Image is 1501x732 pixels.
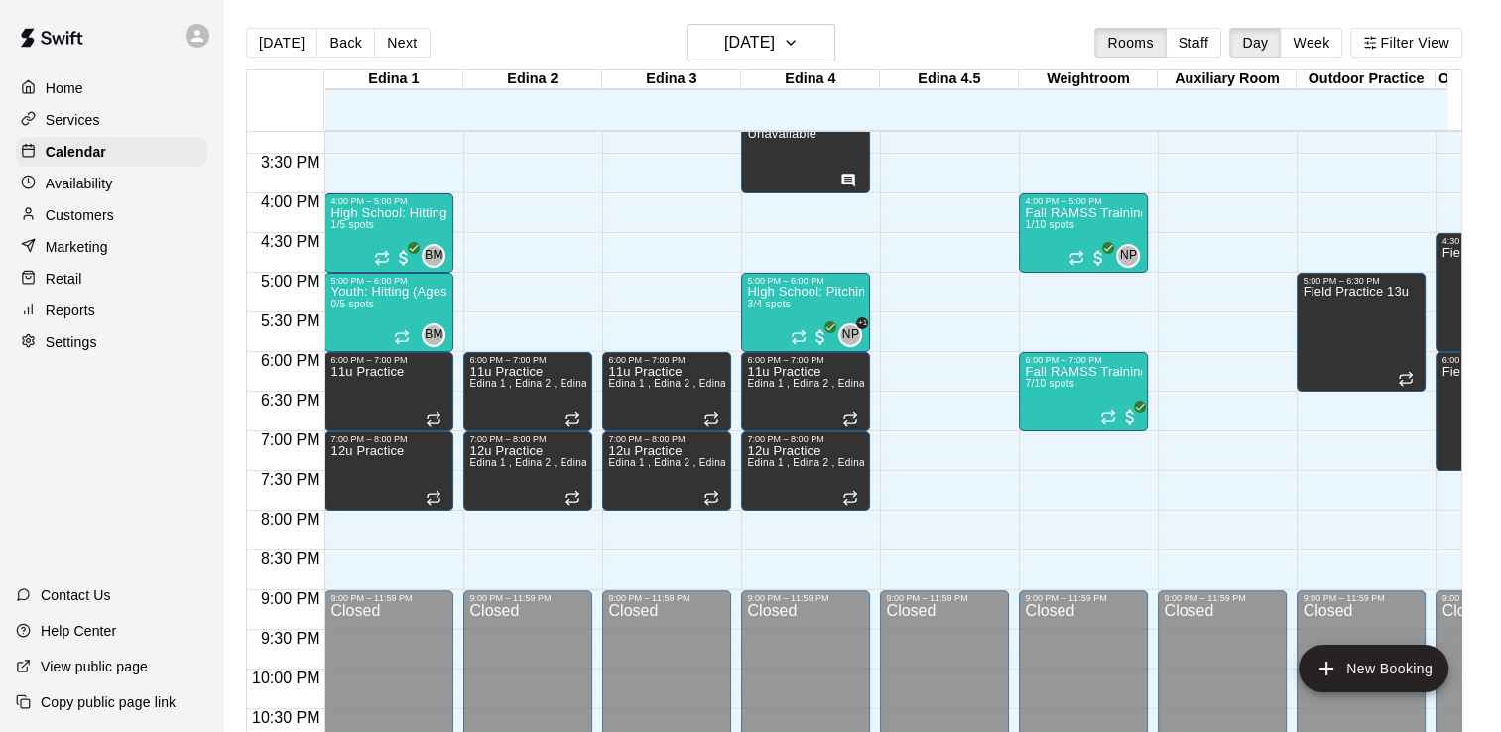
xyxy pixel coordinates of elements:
span: Recurring event [374,250,390,266]
p: Copy public page link [41,692,176,712]
div: Auxiliary Room [1158,70,1297,89]
a: Home [16,73,207,103]
span: 7/10 spots filled [1025,378,1073,389]
svg: Has notes [840,173,856,188]
span: Recurring event [1100,409,1116,425]
div: 9:00 PM – 11:59 PM [608,593,725,603]
p: Reports [46,301,95,320]
p: Services [46,110,100,130]
div: 7:00 PM – 8:00 PM [608,434,725,444]
p: Contact Us [41,585,111,605]
span: Edina 1 , Edina 2 , Edina 3 , Edina 4 [608,378,780,389]
span: 8:00 PM [256,511,325,528]
button: Week [1280,28,1342,58]
div: Edina 4.5 [880,70,1019,89]
span: All customers have paid [811,327,830,347]
span: Recurring event [426,490,441,506]
div: 4:00 PM – 5:00 PM [1025,196,1142,206]
div: 7:00 PM – 8:00 PM: 12u Practice [463,431,592,511]
span: Recurring event [564,411,580,427]
span: Recurring event [564,490,580,506]
span: NP [842,325,859,345]
div: Weightroom [1019,70,1158,89]
span: 1/10 spots filled [1025,219,1073,230]
a: Services [16,105,207,135]
div: 9:00 PM – 11:59 PM [886,593,1003,603]
p: Customers [46,205,114,225]
button: Rooms [1094,28,1166,58]
span: All customers have paid [394,248,414,268]
div: 9:00 PM – 11:59 PM [330,593,447,603]
span: Nick Pinkelman & 1 other [846,323,862,347]
span: All customers have paid [1088,248,1108,268]
div: Outdoor Practice [1297,70,1436,89]
div: Nick Pinkelman [1116,244,1140,268]
span: Recurring event [394,329,410,345]
span: +1 [856,317,868,329]
span: Recurring event [703,411,719,427]
span: 0/5 spots filled [330,299,374,309]
div: 5:00 PM – 6:00 PM: High School: Pitching (Ages 14U-18U) [741,273,870,352]
button: [DATE] [246,28,317,58]
p: Calendar [46,142,106,162]
div: 4:00 PM – 5:00 PM: High School: Hitting (Ages 14U-18U) [324,193,453,273]
a: Calendar [16,137,207,167]
span: All customers have paid [1120,407,1140,427]
span: 5:30 PM [256,312,325,329]
span: Edina 1 , Edina 2 , Edina 3 , Edina 4 [469,378,641,389]
p: Availability [46,174,113,193]
button: Back [316,28,375,58]
div: 7:00 PM – 8:00 PM [747,434,864,444]
span: 9:30 PM [256,630,325,647]
a: Retail [16,264,207,294]
div: 9:00 PM – 11:59 PM [1164,593,1281,603]
span: Recurring event [703,490,719,506]
div: Edina 4 [741,70,880,89]
span: NP [1120,246,1137,266]
div: 7:00 PM – 8:00 PM [330,434,447,444]
div: 9:00 PM – 11:59 PM [469,593,586,603]
a: Reports [16,296,207,325]
span: 7:30 PM [256,471,325,488]
span: Recurring event [791,329,807,345]
a: Settings [16,327,207,357]
span: 10:30 PM [247,709,324,726]
div: 9:00 PM – 11:59 PM [1303,593,1420,603]
div: 5:00 PM – 6:00 PM [330,276,447,286]
div: 4:00 PM – 5:00 PM: Fall RAMSS Training [1019,193,1148,273]
p: Help Center [41,621,116,641]
span: Brett Milazzo [430,323,445,347]
span: 6:00 PM [256,352,325,369]
div: 5:00 PM – 6:00 PM [747,276,864,286]
button: Day [1229,28,1281,58]
p: Home [46,78,83,98]
div: 7:00 PM – 8:00 PM [469,434,586,444]
div: 6:00 PM – 7:00 PM: 11u Practice [741,352,870,431]
div: 5:00 PM – 6:30 PM [1303,276,1420,286]
span: 6:30 PM [256,392,325,409]
span: 4:30 PM [256,233,325,250]
div: 6:00 PM – 7:00 PM [608,355,725,365]
div: 5:00 PM – 6:00 PM: Youth: Hitting (Ages 9U-13U) [324,273,453,352]
div: Brett Milazzo [422,323,445,347]
div: 6:00 PM – 7:00 PM: 11u Practice [463,352,592,431]
a: Marketing [16,232,207,262]
div: Availability [16,169,207,198]
a: Customers [16,200,207,230]
div: 5:00 PM – 6:30 PM: Field Practice 13u [1297,273,1426,392]
p: View public page [41,657,148,676]
div: Edina 3 [602,70,741,89]
div: Edina 2 [463,70,602,89]
span: 8:30 PM [256,550,325,567]
span: BM [425,325,443,345]
span: Edina 1 , Edina 2 , Edina 3 , Edina 4 [608,457,780,468]
span: Brett Milazzo [430,244,445,268]
span: Recurring event [842,490,858,506]
div: 7:00 PM – 8:00 PM: 12u Practice [741,431,870,511]
span: BM [425,246,443,266]
div: 9:00 PM – 11:59 PM [747,593,864,603]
